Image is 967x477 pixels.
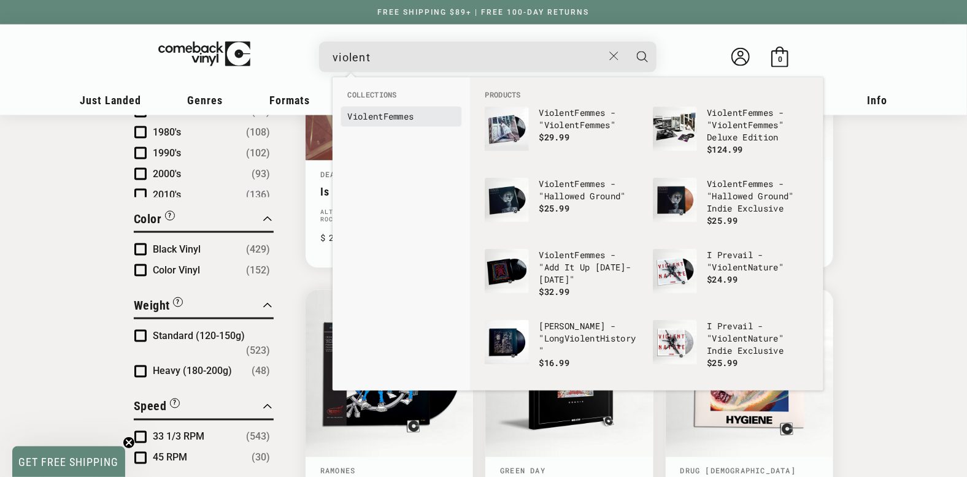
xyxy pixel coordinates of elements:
b: Violent [564,332,600,344]
a: ViolentFemmes [347,110,455,123]
li: products: I Prevail - "Violent Nature" [647,243,815,314]
p: Femmes - "Hallowed Ground" [539,178,641,202]
b: Violent [544,119,580,131]
img: Violent Femmes - "Add It Up 1981-1993" [485,249,529,293]
a: Violent Femmes - "Add It Up 1981-1993" ViolentFemmes - "Add It Up [DATE]-[DATE]" $32.99 [485,249,641,308]
span: Number of products: (523) [246,343,270,358]
span: 45 RPM [153,452,187,464]
b: Violent [712,261,748,273]
img: Violent Femmes - "Hallowed Ground" Indie Exclusive [653,178,697,222]
button: Filter by Color [134,210,175,231]
img: I Prevail - "Violent Nature" [653,249,697,293]
span: $24.99 [707,273,738,285]
div: Collections [333,77,470,132]
img: Tyler Childers - "Long Violent History" [485,320,529,364]
p: [PERSON_NAME] - "Long History" [539,320,641,357]
a: Violent Femmes - "Hallowed Ground" ViolentFemmes - "Hallowed Ground" $25.99 [485,178,641,237]
div: Search [319,42,657,72]
span: Just Landed [80,94,141,107]
span: $16.99 [539,357,569,368]
span: Color [134,212,162,226]
li: products: Violent Femmes - "Add It Up 1981-1993" [479,243,647,314]
a: Violent Femmes - "Violent Femmes" ViolentFemmes - "ViolentFemmes" $29.99 [485,107,641,166]
b: Violent [539,249,574,261]
span: 33 1/3 RPM [153,431,204,443]
input: When autocomplete results are available use up and down arrows to review and enter to select [333,45,603,70]
button: Filter by Weight [134,296,183,318]
a: Violent Femmes - "Violent Femmes" Deluxe Edition ViolentFemmes - "ViolentFemmes" Deluxe Edition $... [653,107,809,166]
span: Heavy (180-200g) [153,365,232,377]
a: Drug [DEMOGRAPHIC_DATA] [680,466,796,476]
span: Number of products: (136) [246,188,270,202]
a: I Prevail - "Violent Nature" Indie Exclusive I Prevail - "ViolentNature" Indie Exclusive $25.99 [653,320,809,379]
span: Standard (120-150g) [153,330,245,342]
a: Tyler Childers - "Long Violent History" [PERSON_NAME] - "LongViolentHistory" $16.99 [485,320,641,379]
div: GET FREE SHIPPINGClose teaser [12,446,125,477]
span: $25.99 [707,357,738,368]
span: Number of products: (108) [246,125,270,140]
span: 1980's [153,126,181,138]
span: $29.99 [539,131,569,143]
b: Violent [712,332,748,344]
img: Violent Femmes - "Violent Femmes" [485,107,529,151]
p: Femmes - " Femmes" [539,107,641,131]
a: Death From Above 1979 [320,169,426,179]
button: Filter by Speed [134,397,180,419]
div: Products [470,77,823,391]
li: products: Tyler Childers - "Long Violent History" [479,314,647,385]
span: Black Vinyl [153,243,201,255]
span: Info [867,94,887,107]
span: $25.99 [707,215,738,226]
span: Color Vinyl [153,264,200,276]
a: FREE SHIPPING $89+ | FREE 100-DAY RETURNS [366,8,602,17]
a: I Prevail - "Violent Nature" I Prevail - "ViolentNature" $24.99 [653,249,809,308]
span: 0 [778,55,782,64]
span: Speed [134,399,167,414]
button: Close [603,43,626,70]
span: Number of products: (429) [246,242,270,257]
img: Violent Femmes - "Hallowed Ground" [485,178,529,222]
li: products: I Prevail - "Violent Nature" Indie Exclusive [647,314,815,385]
button: Search [627,42,658,72]
a: Ramones [320,466,355,476]
span: Number of products: (93) [252,167,270,181]
img: Violent Femmes - "Violent Femmes" Deluxe Edition [653,107,697,151]
li: Products [479,90,815,101]
p: Femmes - " Femmes" Deluxe Edition [707,107,809,143]
span: Number of products: (30) [252,451,270,465]
span: Weight [134,298,170,313]
span: Genres [188,94,223,107]
b: Violent [707,107,742,118]
p: I Prevail - " Nature" [707,249,809,273]
b: Violent [539,178,574,189]
p: I Prevail - " Nature" Indie Exclusive [707,320,809,357]
span: Number of products: (48) [252,364,270,379]
a: Is 4 Lovers [320,185,458,198]
button: Close teaser [123,437,135,449]
span: 2010's [153,189,181,200]
b: Violent [712,119,748,131]
span: GET FREE SHIPPING [19,456,119,468]
span: 2000's [153,168,181,180]
span: Number of products: (152) [246,263,270,278]
p: Femmes - "Hallowed Ground" Indie Exclusive [707,178,809,215]
span: Formats [269,94,310,107]
li: products: Violent Femmes - "Violent Femmes" Deluxe Edition [647,101,815,172]
span: $124.99 [707,143,742,155]
b: Violent [707,178,742,189]
b: Violent [539,107,574,118]
a: Violent Femmes - "Hallowed Ground" Indie Exclusive ViolentFemmes - "Hallowed Ground" Indie Exclus... [653,178,809,237]
li: products: Violent Femmes - "Violent Femmes" [479,101,647,172]
li: products: Violent Femmes - "Hallowed Ground" Indie Exclusive [647,172,815,243]
li: Collections [341,90,461,107]
a: Green Day [500,466,545,476]
span: Number of products: (102) [246,146,270,161]
span: 1990's [153,147,181,159]
img: I Prevail - "Violent Nature" Indie Exclusive [653,320,697,364]
span: $32.99 [539,286,569,297]
span: Number of products: (543) [246,430,270,445]
p: Femmes - "Add It Up [DATE]-[DATE]" [539,249,641,286]
span: $25.99 [539,202,569,214]
b: Violent [347,110,383,122]
li: products: Violent Femmes - "Hallowed Ground" [479,172,647,243]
